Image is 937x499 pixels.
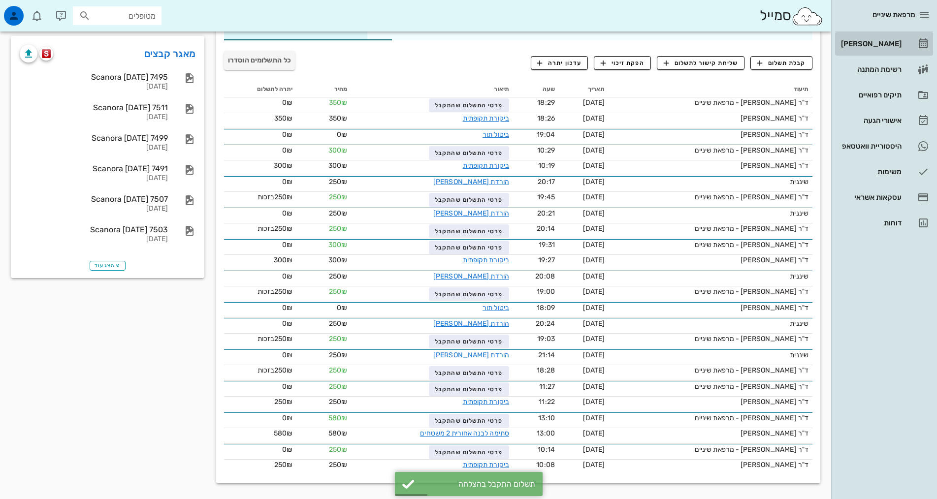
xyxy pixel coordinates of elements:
[538,256,555,264] span: 19:27
[433,319,509,328] a: הורדת [PERSON_NAME]
[329,319,347,328] span: 250₪
[513,17,673,40] div: תוכניות טיפול
[741,161,808,170] span: ד"ר [PERSON_NAME]
[429,382,509,396] button: פרטי התשלום שהתקבל
[583,414,605,422] span: [DATE]
[296,82,351,97] th: מחיר
[609,82,812,97] th: תיעוד
[329,366,347,374] span: 250₪
[95,263,121,269] span: הצג עוד
[435,370,503,376] span: פרטי התשלום שהתקבל
[790,351,808,359] span: שיננית
[835,58,933,81] a: רשימת המתנה
[228,318,292,329] div: 0₪
[463,114,509,123] a: ביקורת תקופתית
[537,224,555,233] span: 20:14
[228,56,291,64] span: כל התשלומים הוסדרו
[657,56,744,70] button: שליחת קישור לתשלום
[228,428,292,438] div: 580₪
[258,366,275,374] span: בזכות
[839,40,902,48] div: [PERSON_NAME]
[228,240,292,250] div: 0₪
[741,398,808,406] span: ד"ר [PERSON_NAME]
[539,382,555,391] span: 11:27
[741,256,808,264] span: ד"ר [PERSON_NAME]
[228,145,292,156] div: 0₪
[329,193,347,201] span: 250₪
[228,223,292,234] div: 250₪
[583,319,605,328] span: [DATE]
[695,241,808,249] span: ד"ר [PERSON_NAME] - מרפאת שיניים
[835,32,933,56] a: [PERSON_NAME]
[433,178,509,186] a: הורדת [PERSON_NAME]
[329,287,347,296] span: 250₪
[228,255,292,265] div: 300₪
[535,272,555,281] span: 20:08
[228,208,292,218] div: 0₪
[839,219,902,227] div: דוחות
[228,397,292,407] div: 250₪
[420,429,509,437] a: סתימה לבנה אחורית 2 משטחים
[429,445,509,459] button: פרטי התשלום שהתקבל
[695,366,808,374] span: ד"ר [PERSON_NAME] - מרפאת שיניים
[583,272,605,281] span: [DATE]
[228,113,292,124] div: 350₪
[20,235,168,244] div: [DATE]
[435,291,503,298] span: פרטי התשלום שהתקבל
[695,445,808,454] span: ד"ר [PERSON_NAME] - מרפאת שיניים
[228,444,292,455] div: 0₪
[583,241,605,249] span: [DATE]
[429,98,509,112] button: פרטי התשלום שהתקבל
[835,160,933,184] a: משימות
[329,224,347,233] span: 250₪
[741,304,808,312] span: ד"ר [PERSON_NAME]
[20,113,168,122] div: [DATE]
[42,49,51,58] img: scanora logo
[329,398,347,406] span: 250₪
[329,335,347,343] span: 250₪
[695,193,808,201] span: ד"ר [PERSON_NAME] - מרפאת שיניים
[144,46,196,62] a: מאגר קבצים
[329,114,347,123] span: 350₪
[329,272,347,281] span: 250₪
[429,224,509,238] button: פרטי התשלום שהתקבל
[228,413,292,423] div: 0₪
[435,449,503,456] span: פרטי התשלום שהתקבל
[537,98,555,107] span: 18:29
[741,429,808,437] span: ד"ר [PERSON_NAME]
[537,335,555,343] span: 19:03
[583,382,605,391] span: [DATE]
[741,130,808,139] span: ד"ר [PERSON_NAME]
[537,193,555,201] span: 19:45
[328,161,347,170] span: 300₪
[538,161,555,170] span: 10:19
[536,461,555,469] span: 10:08
[228,286,292,297] div: 250₪
[839,117,902,125] div: אישורי הגעה
[583,366,605,374] span: [DATE]
[435,338,503,345] span: פרטי התשלום שהתקבל
[537,366,555,374] span: 18:28
[433,209,509,218] a: הורדת [PERSON_NAME]
[435,417,503,424] span: פרטי התשלום שהתקבל
[695,335,808,343] span: ד"ר [PERSON_NAME] - מרפאת שיניים
[20,225,168,234] div: Scanora [DATE] 7503
[463,398,509,406] a: ביקורת תקופתית
[280,25,311,32] span: תשלומים
[537,209,555,218] span: 20:21
[757,59,806,67] span: קבלת תשלום
[594,56,651,70] button: הפקת זיכוי
[20,144,168,152] div: [DATE]
[537,114,555,123] span: 18:26
[224,82,296,97] th: יתרה לתשלום
[228,192,292,202] div: 250₪
[257,86,292,93] span: יתרה לתשלום
[328,256,347,264] span: 300₪
[429,287,509,301] button: פרטי התשלום שהתקבל
[538,414,555,422] span: 13:10
[872,10,915,19] span: מרפאת שיניים
[583,335,605,343] span: [DATE]
[228,460,292,470] div: 250₪
[601,59,645,67] span: הפקת זיכוי
[328,429,347,437] span: 580₪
